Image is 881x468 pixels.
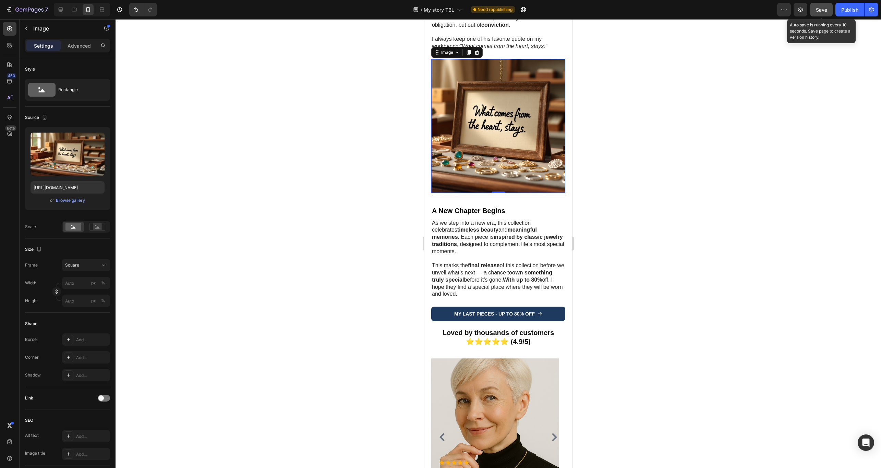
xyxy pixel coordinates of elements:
div: Size [25,245,43,254]
div: Border [25,336,38,343]
input: px% [62,277,110,289]
div: Corner [25,354,39,360]
div: Add... [76,451,108,457]
div: Rectangle [58,82,100,98]
div: Image title [25,450,45,456]
p: Settings [34,42,53,49]
div: Scale [25,224,36,230]
span: / [421,6,422,13]
button: 7 [3,3,51,16]
input: https://example.com/image.jpg [31,181,105,194]
button: Save [810,3,833,16]
div: % [101,280,105,286]
button: Square [62,259,110,271]
div: Style [25,66,35,72]
button: % [89,279,98,287]
div: Link [25,395,33,401]
img: preview-image [31,133,105,176]
button: px [99,297,107,305]
div: SEO [25,417,33,423]
div: 450 [7,73,16,78]
p: 7 [45,5,48,14]
label: Width [25,280,36,286]
button: Browse gallery [56,197,85,204]
span: Square [65,262,79,268]
div: Add... [76,337,108,343]
input: px% [62,295,110,307]
button: Carousel Next Arrow [124,412,135,423]
div: Publish [841,6,858,13]
p: Advanced [68,42,91,49]
div: px [91,298,96,304]
div: px [91,280,96,286]
span: My story TBL [424,6,454,13]
button: Publish [835,3,864,16]
span: Need republishing [478,7,512,13]
div: Alt text [25,432,39,439]
div: Shape [25,321,37,327]
div: Beta [5,125,16,131]
span: Save [816,7,827,13]
div: Shadow [25,372,41,378]
div: Add... [76,372,108,379]
div: Add... [76,433,108,440]
p: Image [33,24,92,33]
span: or [50,196,54,205]
div: Undo/Redo [129,3,157,16]
label: Frame [25,262,38,268]
button: px [99,279,107,287]
div: % [101,298,105,304]
div: Source [25,113,49,122]
label: Height [25,298,38,304]
iframe: Design area [424,19,572,468]
button: % [89,297,98,305]
div: Add... [76,355,108,361]
div: Open Intercom Messenger [858,434,874,451]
